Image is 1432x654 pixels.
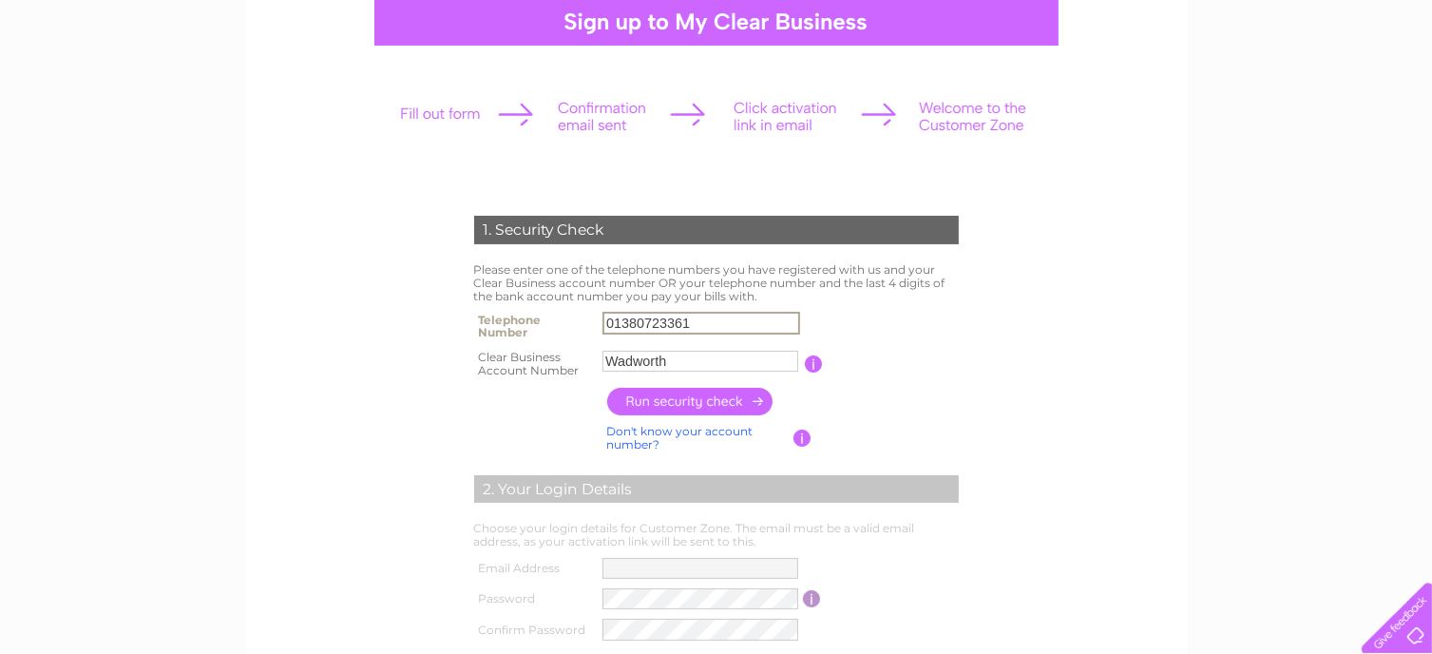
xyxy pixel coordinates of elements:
[469,517,964,553] td: Choose your login details for Customer Zone. The email must be a valid email address, as your act...
[474,475,959,504] div: 2. Your Login Details
[268,10,1166,92] div: Clear Business is a trading name of Verastar Limited (registered in [GEOGRAPHIC_DATA] No. 3667643...
[469,345,599,383] th: Clear Business Account Number
[1335,81,1363,95] a: Blog
[1213,81,1255,95] a: Energy
[1074,10,1205,33] a: 0333 014 3131
[793,430,811,447] input: Information
[1267,81,1324,95] a: Telecoms
[1166,81,1202,95] a: Water
[474,216,959,244] div: 1. Security Check
[469,259,964,307] td: Please enter one of the telephone numbers you have registered with us and your Clear Business acc...
[469,584,599,614] th: Password
[469,553,599,584] th: Email Address
[805,356,823,373] input: Information
[469,614,599,644] th: Confirm Password
[803,590,821,607] input: Information
[1374,81,1421,95] a: Contact
[469,307,599,345] th: Telephone Number
[50,49,147,107] img: logo.png
[607,424,754,452] a: Don't know your account number?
